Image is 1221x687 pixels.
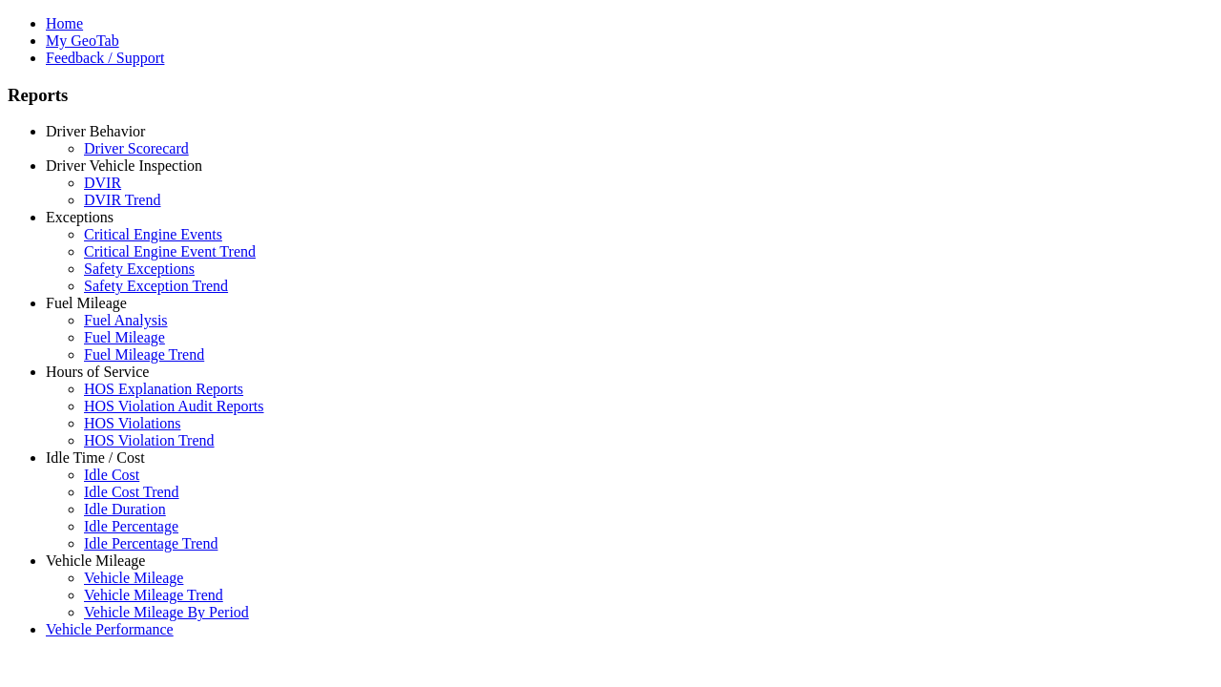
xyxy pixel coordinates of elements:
a: Critical Engine Event Trend [84,243,256,260]
a: HOS Violation Audit Reports [84,398,264,414]
a: Idle Percentage Trend [84,535,217,552]
a: Vehicle Mileage [84,570,183,586]
a: Driver Scorecard [84,140,189,156]
a: Vehicle Mileage [46,552,145,569]
a: Idle Percentage [84,518,178,534]
a: Driver Vehicle Inspection [46,157,202,174]
a: Vehicle Mileage By Period [84,604,249,620]
a: Driver Behavior [46,123,145,139]
a: Idle Cost Trend [84,484,179,500]
a: DVIR [84,175,121,191]
a: My GeoTab [46,32,119,49]
a: Fuel Analysis [84,312,168,328]
a: Idle Time / Cost [46,449,145,466]
a: HOS Explanation Reports [84,381,243,397]
a: Idle Duration [84,501,166,517]
a: Vehicle Performance [46,621,174,637]
a: Idle Cost [84,467,139,483]
a: Vehicle Mileage Trend [84,587,223,603]
a: Safety Exception Trend [84,278,228,294]
a: HOS Violation Trend [84,432,215,448]
a: DVIR Trend [84,192,160,208]
a: Fuel Mileage [46,295,127,311]
a: Exceptions [46,209,114,225]
a: Fuel Mileage [84,329,165,345]
a: Home [46,15,83,31]
a: Hours of Service [46,364,149,380]
a: Fuel Mileage Trend [84,346,204,363]
a: Critical Engine Events [84,226,222,242]
a: HOS Violations [84,415,180,431]
h3: Reports [8,85,1213,106]
a: Feedback / Support [46,50,164,66]
a: Safety Exceptions [84,260,195,277]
